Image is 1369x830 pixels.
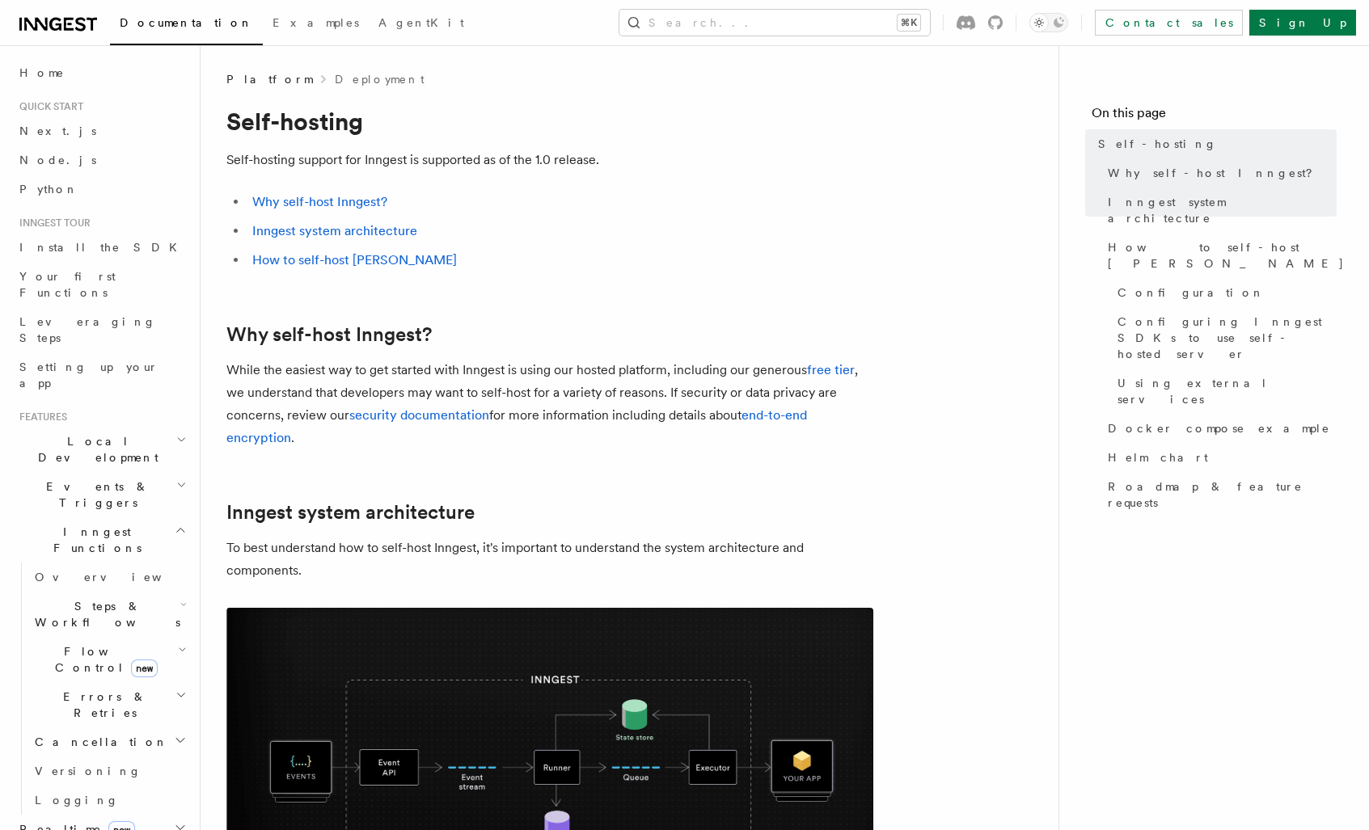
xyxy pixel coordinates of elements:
[28,689,175,721] span: Errors & Retries
[13,411,67,423] span: Features
[19,360,158,390] span: Setting up your app
[28,682,190,727] button: Errors & Retries
[252,194,387,209] a: Why self-host Inngest?
[1108,165,1324,181] span: Why self-host Inngest?
[807,362,855,377] a: free tier
[1108,420,1330,436] span: Docker compose example
[1108,239,1345,272] span: How to self-host [PERSON_NAME]
[226,107,873,136] h1: Self-hosting
[1029,13,1068,32] button: Toggle dark mode
[252,223,417,238] a: Inngest system architecture
[13,524,175,556] span: Inngest Functions
[28,643,178,676] span: Flow Control
[13,433,176,466] span: Local Development
[1118,314,1337,362] span: Configuring Inngest SDKs to use self-hosted server
[13,233,190,262] a: Install the SDK
[28,562,190,592] a: Overview
[1108,478,1337,511] span: Roadmap & feature requests
[226,359,873,449] p: While the easiest way to get started with Inngest is using our hosted platform, including our gen...
[1101,187,1337,233] a: Inngest system architecture
[1101,158,1337,187] a: Why self-host Inngest?
[1111,278,1337,307] a: Configuration
[369,5,474,44] a: AgentKit
[13,427,190,472] button: Local Development
[13,116,190,145] a: Next.js
[28,786,190,815] a: Logging
[273,16,359,29] span: Examples
[13,352,190,398] a: Setting up your app
[120,16,253,29] span: Documentation
[28,637,190,682] button: Flow Controlnew
[252,252,457,268] a: How to self-host [PERSON_NAME]
[35,794,119,807] span: Logging
[263,5,369,44] a: Examples
[1111,307,1337,369] a: Configuring Inngest SDKs to use self-hosted server
[19,154,96,166] span: Node.js
[1092,129,1337,158] a: Self-hosting
[19,124,96,137] span: Next.js
[28,756,190,786] a: Versioning
[13,58,190,87] a: Home
[13,562,190,815] div: Inngest Functions
[1101,443,1337,472] a: Helm chart
[378,16,464,29] span: AgentKit
[13,175,190,204] a: Python
[226,501,475,524] a: Inngest system architecture
[13,100,83,113] span: Quick start
[226,71,312,87] span: Platform
[619,10,930,36] button: Search...⌘K
[1118,375,1337,407] span: Using external services
[13,472,190,517] button: Events & Triggers
[28,727,190,756] button: Cancellation
[226,537,873,582] p: To best understand how to self-host Inngest, it's important to understand the system architecture...
[19,270,116,299] span: Your first Functions
[226,323,432,346] a: Why self-host Inngest?
[28,598,180,630] span: Steps & Workflows
[13,217,91,230] span: Inngest tour
[1101,414,1337,443] a: Docker compose example
[335,71,425,87] a: Deployment
[1092,103,1337,129] h4: On this page
[1111,369,1337,414] a: Using external services
[13,145,190,175] a: Node.js
[19,241,187,254] span: Install the SDK
[1101,233,1337,278] a: How to self-host [PERSON_NAME]
[131,659,158,677] span: new
[1108,449,1208,466] span: Helm chart
[898,15,920,31] kbd: ⌘K
[19,315,156,344] span: Leveraging Steps
[1118,284,1265,301] span: Configuration
[13,517,190,562] button: Inngest Functions
[1249,10,1356,36] a: Sign Up
[110,5,263,45] a: Documentation
[28,592,190,637] button: Steps & Workflows
[1098,136,1217,152] span: Self-hosting
[35,571,201,584] span: Overview
[19,65,65,81] span: Home
[19,183,78,196] span: Python
[13,307,190,352] a: Leveraging Steps
[35,765,142,777] span: Versioning
[1108,194,1337,226] span: Inngest system architecture
[28,734,168,750] span: Cancellation
[226,149,873,171] p: Self-hosting support for Inngest is supported as of the 1.0 release.
[13,478,176,511] span: Events & Triggers
[349,407,489,423] a: security documentation
[1095,10,1243,36] a: Contact sales
[13,262,190,307] a: Your first Functions
[1101,472,1337,517] a: Roadmap & feature requests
